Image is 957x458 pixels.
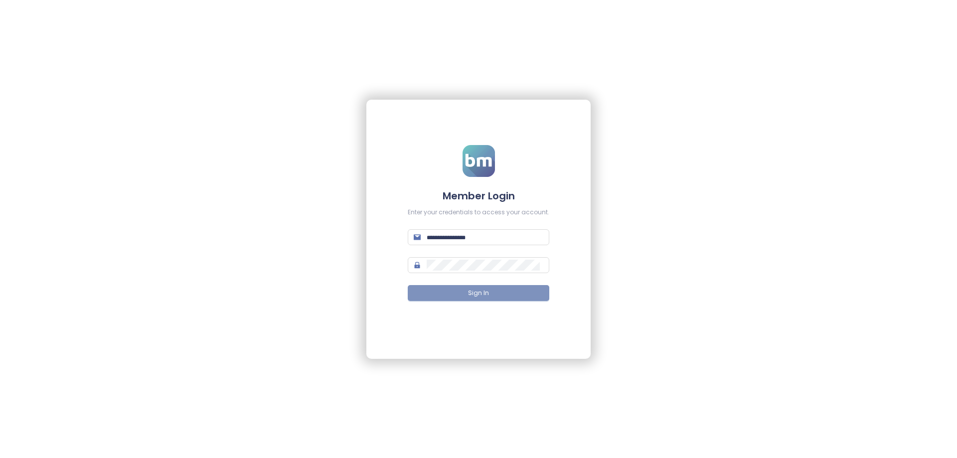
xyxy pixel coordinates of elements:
button: Sign In [408,285,549,301]
div: Enter your credentials to access your account. [408,208,549,217]
h4: Member Login [408,189,549,203]
span: Sign In [468,289,489,298]
span: mail [414,234,421,241]
span: lock [414,262,421,269]
img: logo [463,145,495,177]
